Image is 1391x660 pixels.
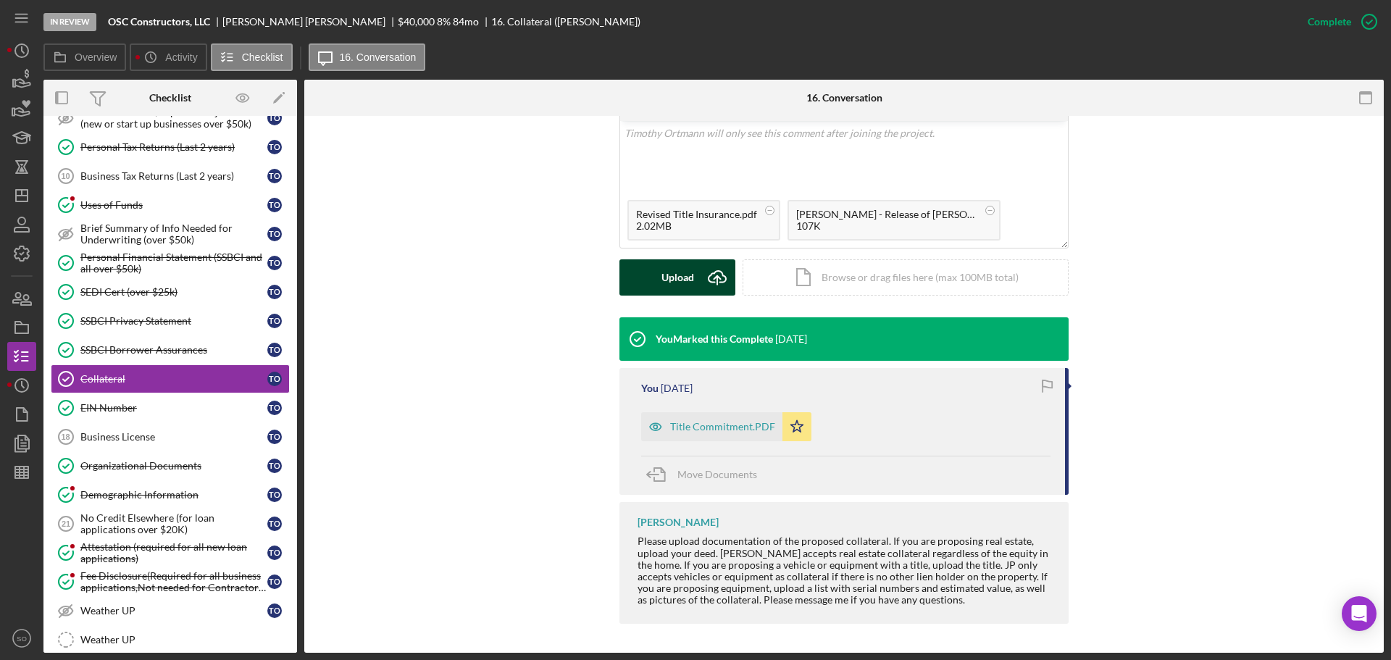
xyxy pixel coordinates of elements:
[51,567,290,596] a: Fee Disclosure(Required for all business applications,Not needed for Contractor loans)TO
[80,251,267,275] div: Personal Financial Statement (SSBCI and all over $50k)
[636,209,757,220] div: Revised Title Insurance.pdf
[211,43,293,71] button: Checklist
[62,519,70,528] tspan: 21
[775,333,807,345] time: 2025-08-19 15:46
[80,106,267,130] div: 1 Year of Income/Expense Projections (new or start up businesses over $50k)
[267,430,282,444] div: T O
[17,635,27,643] text: SO
[51,364,290,393] a: CollateralTO
[267,169,282,183] div: T O
[165,51,197,63] label: Activity
[51,306,290,335] a: SSBCI Privacy StatementTO
[80,570,267,593] div: Fee Disclosure(Required for all business applications,Not needed for Contractor loans)
[80,170,267,182] div: Business Tax Returns (Last 2 years)
[80,512,267,535] div: No Credit Elsewhere (for loan applications over $20K)
[641,412,811,441] button: Title Commitment.PDF
[656,333,773,345] div: You Marked this Complete
[1293,7,1384,36] button: Complete
[51,596,290,625] a: Weather UPTO
[51,393,290,422] a: EIN NumberTO
[437,16,451,28] div: 8 %
[80,222,267,246] div: Brief Summary of Info Needed for Underwriting (over $50k)
[51,191,290,220] a: Uses of FundsTO
[61,433,70,441] tspan: 18
[51,451,290,480] a: Organizational DocumentsTO
[130,43,206,71] button: Activity
[267,603,282,618] div: T O
[80,286,267,298] div: SEDI Cert (over $25k)
[806,92,882,104] div: 16. Conversation
[267,343,282,357] div: T O
[491,16,640,28] div: 16. Collateral ([PERSON_NAME])
[61,172,70,180] tspan: 10
[267,256,282,270] div: T O
[80,431,267,443] div: Business License
[51,538,290,567] a: Attestation (required for all new loan applications)TO
[267,372,282,386] div: T O
[80,460,267,472] div: Organizational Documents
[80,141,267,153] div: Personal Tax Returns (Last 2 years)
[453,16,479,28] div: 84 mo
[796,209,977,220] div: [PERSON_NAME] - Release of [PERSON_NAME]'s Lien.pdf
[638,517,719,528] div: [PERSON_NAME]
[267,401,282,415] div: T O
[267,140,282,154] div: T O
[51,335,290,364] a: SSBCI Borrower AssurancesTO
[619,259,735,296] button: Upload
[80,541,267,564] div: Attestation (required for all new loan applications)
[51,277,290,306] a: SEDI Cert (over $25k)TO
[108,16,210,28] b: OSC Constructors, LLC
[670,421,775,433] div: Title Commitment.PDF
[80,402,267,414] div: EIN Number
[638,535,1054,606] div: Please upload documentation of the proposed collateral. If you are proposing real estate, upload ...
[661,383,693,394] time: 2025-08-19 15:46
[51,133,290,162] a: Personal Tax Returns (Last 2 years)TO
[80,605,267,617] div: Weather UP
[242,51,283,63] label: Checklist
[80,344,267,356] div: SSBCI Borrower Assurances
[80,315,267,327] div: SSBCI Privacy Statement
[43,43,126,71] button: Overview
[51,480,290,509] a: Demographic InformationTO
[641,456,772,493] button: Move Documents
[51,625,290,654] a: Weather UP
[340,51,417,63] label: 16. Conversation
[309,43,426,71] button: 16. Conversation
[7,624,36,653] button: SO
[51,104,290,133] a: 1 Year of Income/Expense Projections (new or start up businesses over $50k)TO
[51,220,290,248] a: Brief Summary of Info Needed for Underwriting (over $50k)TO
[51,509,290,538] a: 21No Credit Elsewhere (for loan applications over $20K)TO
[636,220,757,232] div: 2.02MB
[267,198,282,212] div: T O
[75,51,117,63] label: Overview
[641,383,659,394] div: You
[43,13,96,31] div: In Review
[267,227,282,241] div: T O
[398,15,435,28] span: $40,000
[1342,596,1377,631] div: Open Intercom Messenger
[80,634,289,646] div: Weather UP
[80,199,267,211] div: Uses of Funds
[51,422,290,451] a: 18Business LicenseTO
[222,16,398,28] div: [PERSON_NAME] [PERSON_NAME]
[267,111,282,125] div: T O
[267,488,282,502] div: T O
[661,259,694,296] div: Upload
[796,220,977,232] div: 107K
[80,489,267,501] div: Demographic Information
[80,373,267,385] div: Collateral
[267,546,282,560] div: T O
[267,285,282,299] div: T O
[51,248,290,277] a: Personal Financial Statement (SSBCI and all over $50k)TO
[267,517,282,531] div: T O
[1308,7,1351,36] div: Complete
[267,459,282,473] div: T O
[51,162,290,191] a: 10Business Tax Returns (Last 2 years)TO
[677,468,757,480] span: Move Documents
[267,314,282,328] div: T O
[267,575,282,589] div: T O
[149,92,191,104] div: Checklist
